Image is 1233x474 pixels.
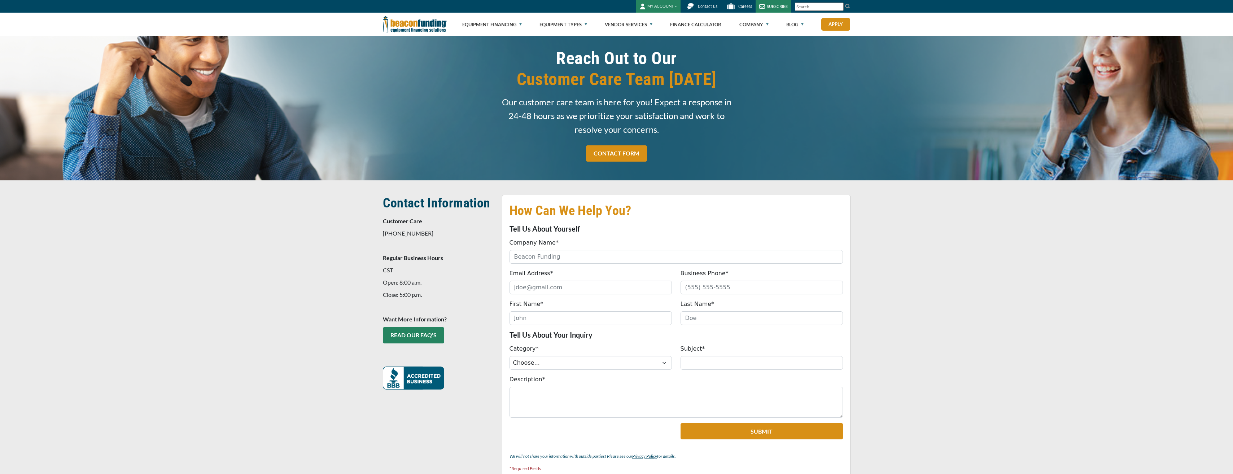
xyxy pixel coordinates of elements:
[502,95,731,136] span: Our customer care team is here for you! Expect a response in 24-48 hours as we prioritize your sa...
[502,69,731,90] span: Customer Care Team [DATE]
[383,218,422,224] strong: Customer Care
[510,300,543,308] label: First Name*
[786,13,804,36] a: Blog
[383,327,444,343] a: READ OUR FAQ's
[738,4,752,9] span: Careers
[510,250,843,264] input: Beacon Funding
[383,266,493,275] p: CST
[698,4,717,9] span: Contact Us
[462,13,522,36] a: Equipment Financing
[605,13,652,36] a: Vendor Services
[510,224,843,233] p: Tell Us About Yourself
[681,281,843,294] input: (555) 555-5555
[383,316,447,322] strong: Want More Information?
[383,13,447,36] img: Beacon Funding Corporation logo
[836,4,842,10] a: Clear search text
[510,344,539,353] label: Category*
[681,269,729,278] label: Business Phone*
[510,202,843,219] h2: How Can We Help You?
[795,3,844,11] input: Search
[510,452,843,461] p: We will not share your information with outside parties! Please see our for details.
[510,311,672,325] input: John
[383,229,493,238] p: [PHONE_NUMBER]
[681,423,843,439] button: Submit
[510,464,843,473] p: *Required Fields
[383,290,493,299] p: Close: 5:00 p.m.
[821,18,850,31] a: Apply
[681,300,714,308] label: Last Name*
[510,375,545,384] label: Description*
[383,254,443,261] strong: Regular Business Hours
[510,238,559,247] label: Company Name*
[681,344,705,353] label: Subject*
[586,145,647,162] a: CONTACT FORM
[670,13,721,36] a: Finance Calculator
[845,3,851,9] img: Search
[502,48,731,90] h1: Reach Out to Our
[510,269,553,278] label: Email Address*
[383,195,493,211] h2: Contact Information
[739,13,769,36] a: Company
[510,330,843,339] p: Tell Us About Your Inquiry
[632,453,657,459] a: Privacy Policy
[383,278,493,287] p: Open: 8:00 a.m.
[510,281,672,294] input: jdoe@gmail.com
[539,13,587,36] a: Equipment Types
[681,311,843,325] input: Doe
